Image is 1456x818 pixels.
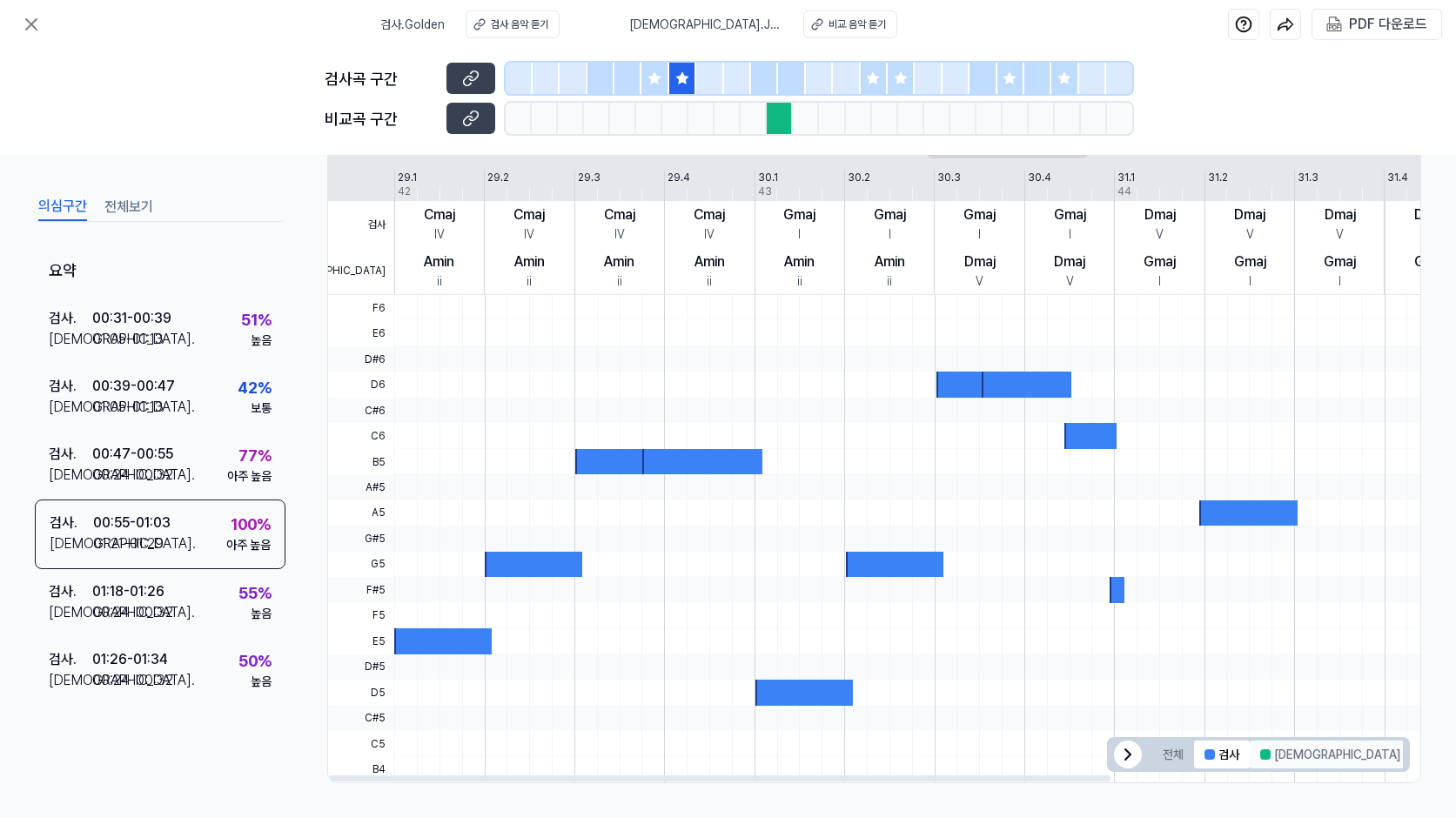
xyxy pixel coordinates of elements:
span: E6 [328,320,394,345]
span: B4 [328,756,394,781]
div: PDF 다운로드 [1349,13,1427,36]
div: Dmaj [1144,204,1176,225]
button: 검사 [1194,741,1250,768]
div: Dmaj [1414,204,1446,225]
div: Amin [424,251,454,272]
img: share [1277,16,1294,33]
div: Gmaj [1054,204,1086,225]
div: ii [887,272,892,291]
span: C#5 [328,706,394,731]
div: Gmaj [963,204,996,225]
div: 31.2 [1208,170,1228,185]
div: 42 % [238,376,272,399]
div: Dmaj [1054,251,1085,272]
button: 의심구간 [38,193,87,221]
div: Amin [514,251,545,272]
div: V [976,272,983,291]
span: C#6 [328,398,394,423]
div: Cmaj [694,204,725,225]
span: C5 [328,731,394,756]
div: 요약 [35,246,285,296]
div: ii [797,272,802,291]
span: F5 [328,603,394,628]
div: 높음 [251,673,272,691]
div: 아주 높음 [227,467,272,486]
div: I [798,225,801,244]
div: V [1336,225,1344,244]
span: D5 [328,680,394,705]
div: Dmaj [1325,204,1356,225]
div: Cmaj [424,204,455,225]
div: Cmaj [604,204,635,225]
div: 검사 . [49,444,92,465]
div: 00:39 - 00:47 [92,376,175,397]
img: help [1235,16,1252,33]
span: D#5 [328,654,394,680]
div: 31.1 [1117,170,1135,185]
div: Amin [784,251,815,272]
div: Gmaj [1144,251,1176,272]
div: 01:18 - 01:26 [92,581,164,602]
div: ii [707,272,712,291]
div: ii [617,272,622,291]
div: 30.4 [1028,170,1051,185]
div: 42 [398,184,411,199]
span: D#6 [328,346,394,372]
div: Cmaj [513,204,545,225]
div: IV [434,225,445,244]
button: 전체 [1152,741,1194,768]
div: I [1069,225,1071,244]
div: 검사 . [49,376,92,397]
div: IV [704,225,715,244]
div: 55 % [238,581,272,605]
div: 00:24 - 00:32 [92,602,173,623]
div: 검사 . [49,308,92,329]
div: I [978,225,981,244]
div: 00:24 - 00:32 [92,465,173,486]
span: [DEMOGRAPHIC_DATA] [328,248,394,295]
span: [DEMOGRAPHIC_DATA] . Joyride [629,16,782,34]
div: Gmaj [1234,251,1266,272]
div: 01:05 - 01:13 [92,329,164,350]
div: 29.3 [578,170,601,185]
div: 51 % [241,308,272,332]
span: 검사 . Golden [380,16,445,34]
span: E5 [328,628,394,654]
div: 01:21 - 01:29 [93,533,164,554]
button: 비교 음악 듣기 [803,10,897,38]
div: 77 % [238,444,272,467]
span: C6 [328,423,394,448]
div: Amin [875,251,905,272]
div: [DEMOGRAPHIC_DATA] . [49,397,92,418]
div: 30.3 [937,170,961,185]
span: F6 [328,295,394,320]
img: PDF Download [1326,17,1342,32]
div: 100 % [231,513,271,536]
div: 30.1 [758,170,778,185]
div: 아주 높음 [226,536,271,554]
button: PDF 다운로드 [1323,10,1431,39]
span: F#5 [328,577,394,602]
div: 검사 . [49,649,92,670]
div: Gmaj [874,204,906,225]
div: 검사 음악 듣기 [491,17,548,32]
div: 00:47 - 00:55 [92,444,173,465]
div: Gmaj [1414,251,1446,272]
div: [DEMOGRAPHIC_DATA] . [49,465,92,486]
div: 29.1 [398,170,417,185]
div: I [1249,272,1251,291]
span: G5 [328,552,394,577]
div: 검사 . [50,513,93,533]
div: 높음 [251,605,272,623]
div: [DEMOGRAPHIC_DATA] . [49,602,92,623]
div: 검사곡 구간 [325,67,436,91]
div: 00:24 - 00:32 [92,670,173,691]
button: 전체보기 [104,193,153,221]
div: ii [437,272,442,291]
span: D6 [328,372,394,397]
div: Gmaj [1324,251,1356,272]
div: V [1246,225,1254,244]
div: 50 % [238,649,272,673]
button: 검사 음악 듣기 [466,10,560,38]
